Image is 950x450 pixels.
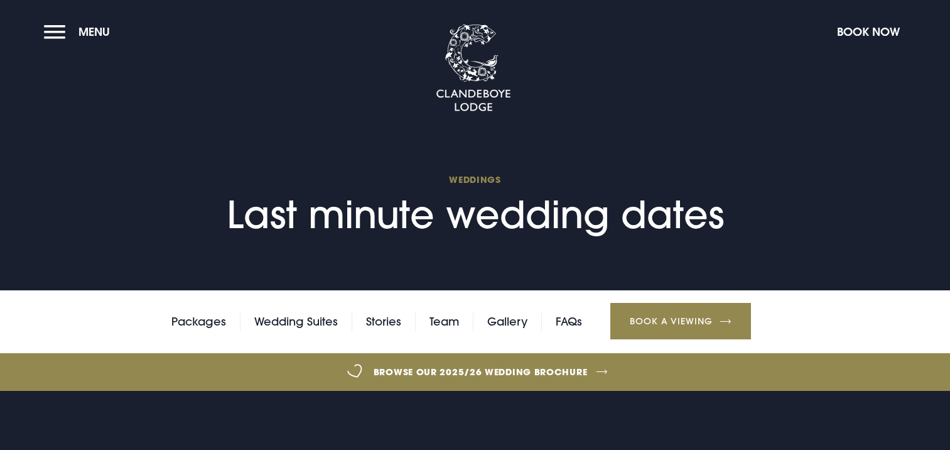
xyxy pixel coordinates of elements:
[610,303,751,339] a: Book a Viewing
[487,312,527,331] a: Gallery
[171,312,226,331] a: Packages
[436,25,511,112] img: Clandeboye Lodge
[556,312,582,331] a: FAQs
[831,18,906,45] button: Book Now
[254,312,338,331] a: Wedding Suites
[227,173,724,185] span: Weddings
[366,312,401,331] a: Stories
[78,25,110,39] span: Menu
[227,173,724,237] h1: Last minute wedding dates
[429,312,459,331] a: Team
[44,18,116,45] button: Menu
